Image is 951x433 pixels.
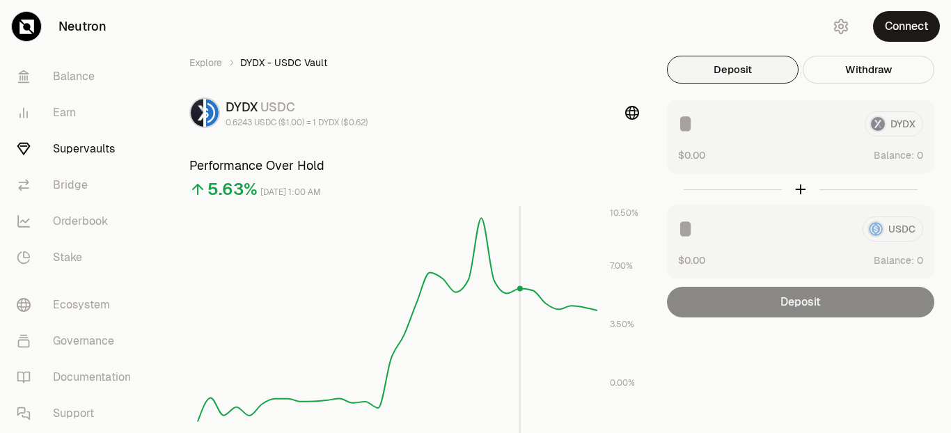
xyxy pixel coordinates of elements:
[189,56,222,70] a: Explore
[678,148,705,162] button: $0.00
[206,99,219,127] img: USDC Logo
[189,56,639,70] nav: breadcrumb
[260,99,295,115] span: USDC
[6,58,150,95] a: Balance
[6,359,150,395] a: Documentation
[191,99,203,127] img: DYDX Logo
[803,56,934,84] button: Withdraw
[873,11,940,42] button: Connect
[874,253,914,267] span: Balance:
[610,260,633,271] tspan: 7.00%
[678,253,705,267] button: $0.00
[6,167,150,203] a: Bridge
[226,97,368,117] div: DYDX
[240,56,327,70] span: DYDX - USDC Vault
[6,395,150,432] a: Support
[6,323,150,359] a: Governance
[6,131,150,167] a: Supervaults
[610,207,638,219] tspan: 10.50%
[226,117,368,128] div: 0.6243 USDC ($1.00) = 1 DYDX ($0.62)
[207,178,258,200] div: 5.63%
[260,184,321,200] div: [DATE] 1:00 AM
[6,287,150,323] a: Ecosystem
[610,377,635,388] tspan: 0.00%
[6,239,150,276] a: Stake
[667,56,799,84] button: Deposit
[610,319,634,330] tspan: 3.50%
[874,148,914,162] span: Balance:
[189,156,639,175] h3: Performance Over Hold
[6,95,150,131] a: Earn
[6,203,150,239] a: Orderbook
